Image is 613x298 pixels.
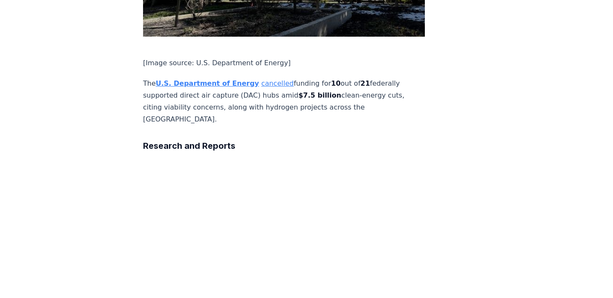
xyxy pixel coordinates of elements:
[143,57,425,69] p: [Image source: U.S. Department of Energy]
[361,79,370,87] strong: 21
[156,79,259,87] a: U.S. Department of Energy
[143,78,425,125] p: The funding for out of federally supported direct air capture (DAC) hubs amid clean-energy cuts, ...
[143,141,235,151] strong: Research and Reports
[261,79,294,87] a: cancelled
[331,79,341,87] strong: 10
[298,91,341,99] strong: $7.5 billion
